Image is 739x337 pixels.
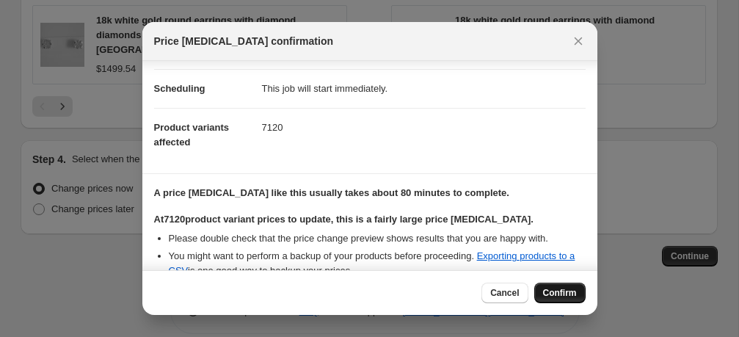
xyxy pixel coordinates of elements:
[262,108,586,147] dd: 7120
[154,122,230,148] span: Product variants affected
[490,287,519,299] span: Cancel
[154,187,509,198] b: A price [MEDICAL_DATA] like this usually takes about 80 minutes to complete.
[169,231,586,246] li: Please double check that the price change preview shows results that you are happy with.
[154,34,334,48] span: Price [MEDICAL_DATA] confirmation
[154,214,534,225] b: At 7120 product variant prices to update, this is a fairly large price [MEDICAL_DATA].
[154,83,205,94] span: Scheduling
[169,249,586,278] li: You might want to perform a backup of your products before proceeding. is one good way to backup ...
[543,287,577,299] span: Confirm
[481,283,528,303] button: Cancel
[262,69,586,108] dd: This job will start immediately.
[568,31,589,51] button: Close
[534,283,586,303] button: Confirm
